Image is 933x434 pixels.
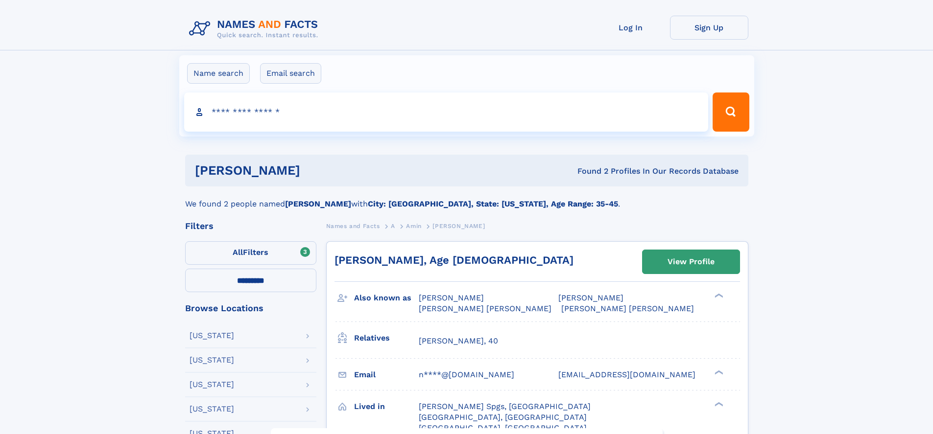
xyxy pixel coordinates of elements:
[185,304,316,313] div: Browse Locations
[712,401,724,407] div: ❯
[712,369,724,375] div: ❯
[185,186,748,210] div: We found 2 people named with .
[643,250,740,274] a: View Profile
[233,248,243,257] span: All
[432,223,485,229] span: [PERSON_NAME]
[354,330,419,346] h3: Relatives
[670,16,748,40] a: Sign Up
[406,223,421,229] span: Amin
[335,254,574,266] a: [PERSON_NAME], Age [DEMOGRAPHIC_DATA]
[190,356,234,364] div: [US_STATE]
[419,423,587,433] span: [GEOGRAPHIC_DATA], [GEOGRAPHIC_DATA]
[419,336,498,346] a: [PERSON_NAME], 40
[406,220,421,232] a: Amin
[354,290,419,306] h3: Also known as
[592,16,670,40] a: Log In
[391,223,395,229] span: A
[190,405,234,413] div: [US_STATE]
[558,370,695,379] span: [EMAIL_ADDRESS][DOMAIN_NAME]
[285,199,351,208] b: [PERSON_NAME]
[185,16,326,42] img: Logo Names and Facts
[185,222,316,230] div: Filters
[184,92,709,132] input: search input
[187,63,250,84] label: Name search
[185,241,316,265] label: Filters
[195,164,439,177] h1: [PERSON_NAME]
[668,251,715,273] div: View Profile
[419,412,587,422] span: [GEOGRAPHIC_DATA], [GEOGRAPHIC_DATA]
[391,220,395,232] a: A
[260,63,321,84] label: Email search
[439,166,739,177] div: Found 2 Profiles In Our Records Database
[713,92,749,132] button: Search Button
[558,293,623,302] span: [PERSON_NAME]
[419,402,591,411] span: [PERSON_NAME] Spgs, [GEOGRAPHIC_DATA]
[326,220,380,232] a: Names and Facts
[190,381,234,388] div: [US_STATE]
[354,398,419,415] h3: Lived in
[190,332,234,340] div: [US_STATE]
[419,293,484,302] span: [PERSON_NAME]
[561,304,694,313] span: [PERSON_NAME] [PERSON_NAME]
[354,366,419,383] h3: Email
[419,304,551,313] span: [PERSON_NAME] [PERSON_NAME]
[712,293,724,299] div: ❯
[368,199,618,208] b: City: [GEOGRAPHIC_DATA], State: [US_STATE], Age Range: 35-45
